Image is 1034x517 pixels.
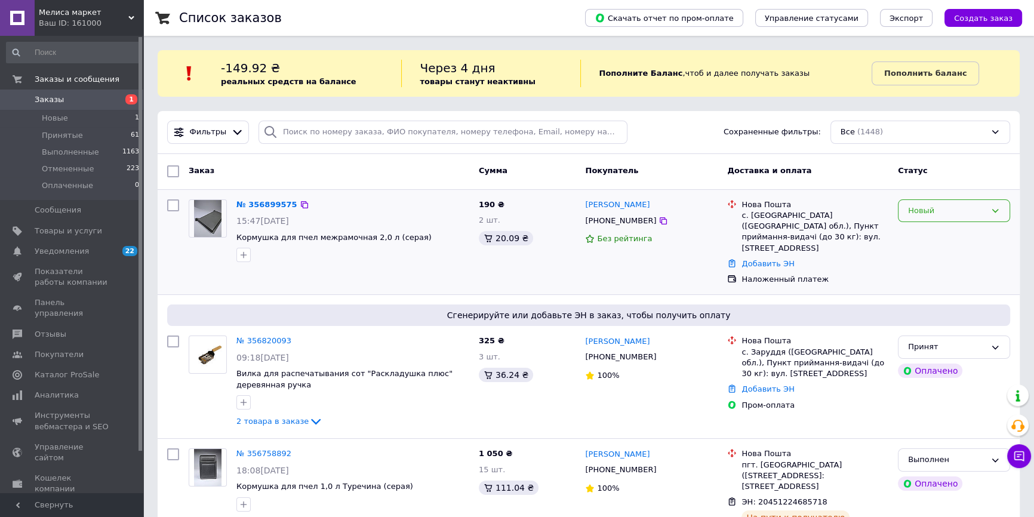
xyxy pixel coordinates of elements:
[236,482,413,491] a: Кормушка для пчел 1,0 л Туречина (серая)
[42,147,99,158] span: Выполненные
[908,205,986,217] div: Новый
[872,61,979,85] a: Пополнить баланс
[236,200,297,209] a: № 356899575
[857,127,883,136] span: (1448)
[42,130,83,141] span: Принятые
[236,233,432,242] a: Кормушка для пчел межрамочная 2,0 л (серая)
[179,11,282,25] h1: Список заказов
[585,216,656,225] span: [PHONE_NUMBER]
[741,448,888,459] div: Нова Пошта
[585,352,656,361] span: [PHONE_NUMBER]
[189,343,226,367] img: Фото товару
[727,166,811,175] span: Доставка и оплата
[172,309,1005,321] span: Сгенерируйте или добавьте ЭН в заказ, чтобы получить оплату
[35,205,81,216] span: Сообщения
[236,417,309,426] span: 2 товара в заказе
[135,113,139,124] span: 1
[189,448,227,487] a: Фото товару
[221,61,280,75] span: -149.92 ₴
[420,61,495,75] span: Через 4 дня
[954,14,1013,23] span: Создать заказ
[42,113,68,124] span: Новые
[741,274,888,285] div: Наложенный платеж
[127,164,139,174] span: 223
[597,371,619,380] span: 100%
[479,465,505,474] span: 15 шт.
[580,60,872,87] div: , чтоб и далее получать заказы
[236,417,323,426] a: 2 товара в заказе
[908,454,986,466] div: Выполнен
[479,231,533,245] div: 20.09 ₴
[35,349,84,360] span: Покупатели
[479,368,533,382] div: 36.24 ₴
[898,476,962,491] div: Оплачено
[741,199,888,210] div: Нова Пошта
[884,69,967,78] b: Пополнить баланс
[39,7,128,18] span: Мелиса маркет
[585,166,638,175] span: Покупатель
[35,297,110,319] span: Панель управления
[189,199,227,238] a: Фото товару
[741,400,888,411] div: Пром-оплата
[898,364,962,378] div: Оплачено
[189,166,214,175] span: Заказ
[585,199,650,211] a: [PERSON_NAME]
[479,166,507,175] span: Сумма
[258,121,628,144] input: Поиск по номеру заказа, ФИО покупателя, номеру телефона, Email, номеру накладной
[479,216,500,224] span: 2 шт.
[122,246,137,256] span: 22
[189,336,227,374] a: Фото товару
[1007,444,1031,468] button: Чат с покупателем
[42,180,93,191] span: Оплаченные
[35,226,102,236] span: Товары и услуги
[741,210,888,254] div: с. [GEOGRAPHIC_DATA] ([GEOGRAPHIC_DATA] обл.), Пункт приймання-видачі (до 30 кг): вул. [STREET_AD...
[194,200,222,237] img: Фото товару
[755,9,868,27] button: Управление статусами
[420,77,536,86] b: товары станут неактивны
[597,484,619,493] span: 100%
[39,18,143,29] div: Ваш ID: 161000
[585,336,650,347] a: [PERSON_NAME]
[236,216,289,226] span: 15:47[DATE]
[841,127,855,138] span: Все
[35,390,79,401] span: Аналитика
[741,347,888,380] div: с. Заруддя ([GEOGRAPHIC_DATA] обл.), Пункт приймання-видачі (до 30 кг): вул. [STREET_ADDRESS]
[236,336,291,345] a: № 356820093
[741,259,794,268] a: Добавить ЭН
[35,410,110,432] span: Инструменты вебмастера и SEO
[479,200,504,209] span: 190 ₴
[724,127,821,138] span: Сохраненные фильтры:
[585,449,650,460] a: [PERSON_NAME]
[585,465,656,474] span: [PHONE_NUMBER]
[236,369,453,389] a: Вилка для распечатывания сот "Раскладушка плюс" деревянная ручка
[35,94,64,105] span: Заказы
[42,164,94,174] span: Отмененные
[122,147,139,158] span: 1163
[236,353,289,362] span: 09:18[DATE]
[190,127,227,138] span: Фильтры
[236,466,289,475] span: 18:08[DATE]
[595,13,734,23] span: Скачать отчет по пром-оплате
[585,9,743,27] button: Скачать отчет по пром-оплате
[135,180,139,191] span: 0
[35,74,119,85] span: Заказы и сообщения
[741,336,888,346] div: Нова Пошта
[35,246,89,257] span: Уведомления
[35,266,110,288] span: Показатели работы компании
[944,9,1022,27] button: Создать заказ
[479,481,538,495] div: 111.04 ₴
[597,234,652,243] span: Без рейтинга
[741,460,888,493] div: пгт. [GEOGRAPHIC_DATA] ([STREET_ADDRESS]: [STREET_ADDRESS]
[131,130,139,141] span: 61
[194,449,222,486] img: Фото товару
[880,9,933,27] button: Экспорт
[35,442,110,463] span: Управление сайтом
[908,341,986,353] div: Принят
[35,370,99,380] span: Каталог ProSale
[180,64,198,82] img: :exclamation:
[890,14,923,23] span: Экспорт
[933,13,1022,22] a: Создать заказ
